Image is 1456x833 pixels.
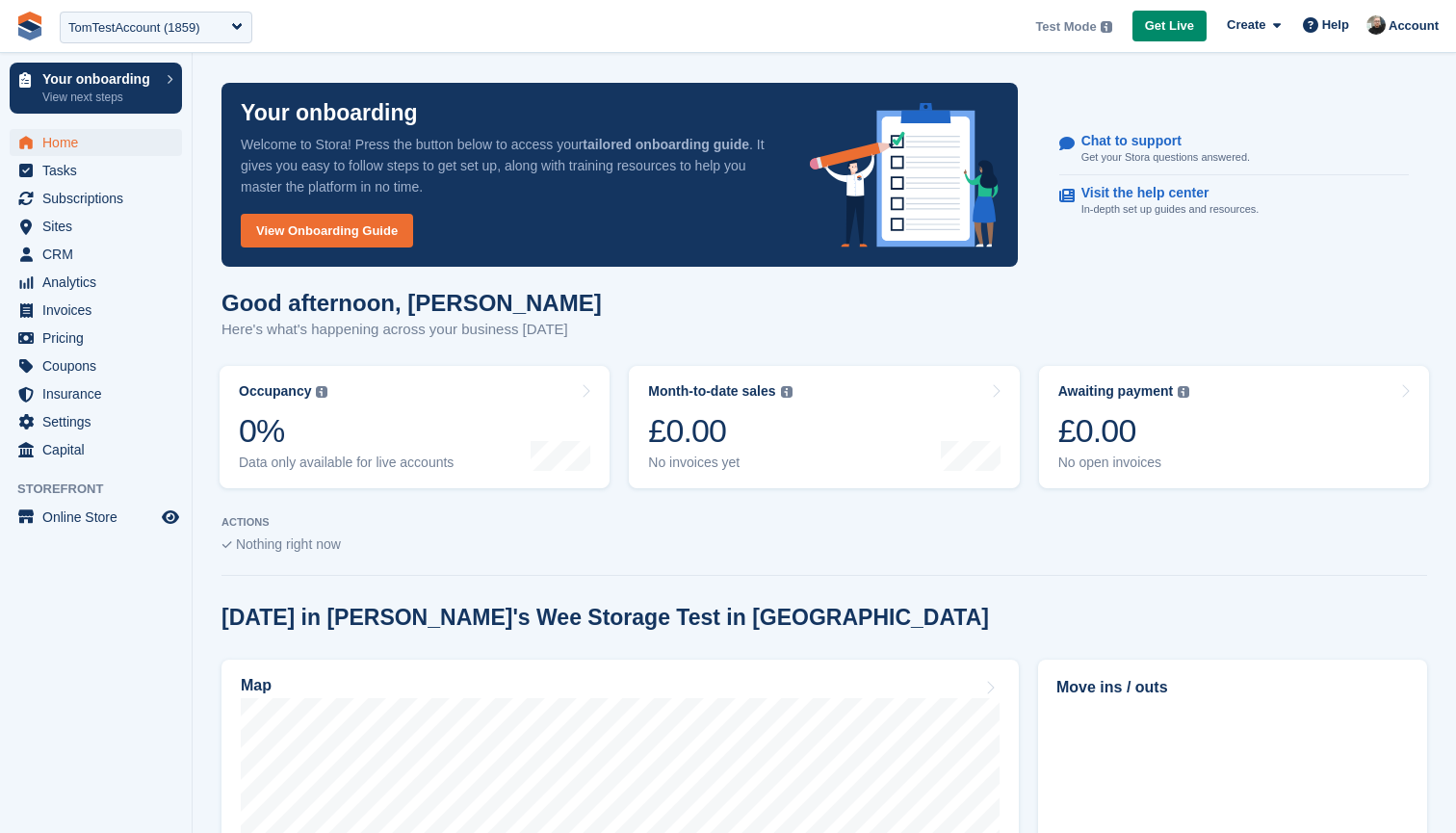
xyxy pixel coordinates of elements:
a: menu [10,241,182,268]
p: Get your Stora questions answered. [1081,149,1250,166]
a: menu [10,213,182,240]
a: menu [10,408,182,435]
img: icon-info-grey-7440780725fd019a000dd9b08b2336e03edf1995a4989e88bcd33f0948082b44.svg [1101,21,1112,33]
a: menu [10,504,182,531]
div: 0% [239,411,454,451]
img: icon-info-grey-7440780725fd019a000dd9b08b2336e03edf1995a4989e88bcd33f0948082b44.svg [316,386,327,398]
span: Analytics [42,269,158,296]
a: menu [10,297,182,324]
p: Here's what's happening across your business [DATE] [221,319,602,341]
p: View next steps [42,89,157,106]
a: Awaiting payment £0.00 No open invoices [1039,366,1429,488]
a: View Onboarding Guide [241,214,413,247]
span: Help [1322,15,1349,35]
span: Pricing [42,325,158,351]
img: icon-info-grey-7440780725fd019a000dd9b08b2336e03edf1995a4989e88bcd33f0948082b44.svg [1178,386,1189,398]
a: menu [10,185,182,212]
a: Your onboarding View next steps [10,63,182,114]
p: In-depth set up guides and resources. [1081,201,1260,218]
span: Sites [42,213,158,240]
span: Invoices [42,297,158,324]
span: Create [1227,15,1265,35]
div: Occupancy [239,383,311,400]
span: Account [1389,16,1439,36]
img: blank_slate_check_icon-ba018cac091ee9be17c0a81a6c232d5eb81de652e7a59be601be346b1b6ddf79.svg [221,541,232,549]
a: Occupancy 0% Data only available for live accounts [220,366,610,488]
span: CRM [42,241,158,268]
div: Month-to-date sales [648,383,775,400]
span: Test Mode [1035,17,1096,37]
a: menu [10,380,182,407]
span: Coupons [42,352,158,379]
strong: tailored onboarding guide [583,137,749,152]
p: ACTIONS [221,516,1427,529]
span: Subscriptions [42,185,158,212]
span: Tasks [42,157,158,184]
div: No invoices yet [648,455,792,471]
a: menu [10,352,182,379]
a: menu [10,269,182,296]
p: Chat to support [1081,133,1235,149]
div: TomTestAccount (1859) [68,18,200,38]
a: Preview store [159,506,182,529]
div: Data only available for live accounts [239,455,454,471]
img: Tom Huddleston [1366,15,1386,35]
h1: Good afternoon, [PERSON_NAME] [221,290,602,316]
img: icon-info-grey-7440780725fd019a000dd9b08b2336e03edf1995a4989e88bcd33f0948082b44.svg [781,386,793,398]
a: Visit the help center In-depth set up guides and resources. [1059,175,1409,227]
a: Get Live [1132,11,1207,42]
span: Online Store [42,504,158,531]
p: Your onboarding [241,102,418,124]
a: menu [10,436,182,463]
a: menu [10,157,182,184]
a: menu [10,325,182,351]
span: Settings [42,408,158,435]
a: Month-to-date sales £0.00 No invoices yet [629,366,1019,488]
p: Your onboarding [42,72,157,86]
span: Nothing right now [236,536,341,552]
a: menu [10,129,182,156]
h2: Move ins / outs [1056,676,1409,699]
div: No open invoices [1058,455,1190,471]
div: £0.00 [1058,411,1190,451]
img: onboarding-info-6c161a55d2c0e0a8cae90662b2fe09162a5109e8cc188191df67fb4f79e88e88.svg [810,103,999,247]
span: Insurance [42,380,158,407]
a: Chat to support Get your Stora questions answered. [1059,123,1409,176]
span: Get Live [1145,16,1194,36]
h2: [DATE] in [PERSON_NAME]'s Wee Storage Test in [GEOGRAPHIC_DATA] [221,605,989,631]
img: stora-icon-8386f47178a22dfd0bd8f6a31ec36ba5ce8667c1dd55bd0f319d3a0aa187defe.svg [15,12,44,40]
p: Visit the help center [1081,185,1244,201]
div: Awaiting payment [1058,383,1174,400]
span: Home [42,129,158,156]
div: £0.00 [648,411,792,451]
h2: Map [241,677,272,694]
span: Storefront [17,480,192,499]
p: Welcome to Stora! Press the button below to access your . It gives you easy to follow steps to ge... [241,134,779,197]
span: Capital [42,436,158,463]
